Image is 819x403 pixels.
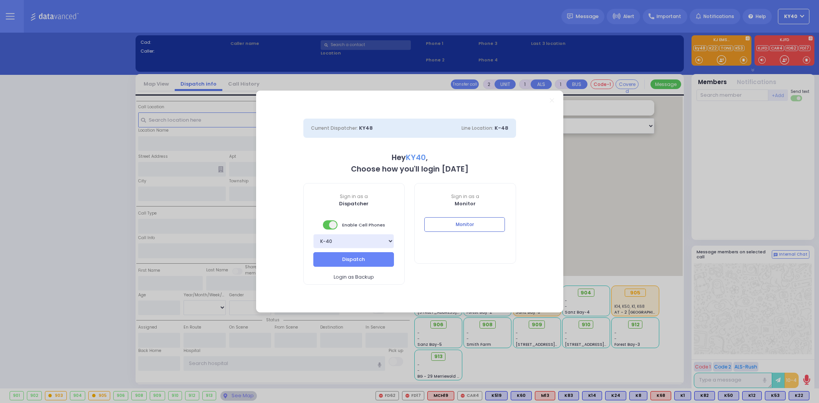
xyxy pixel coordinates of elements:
span: Enable Cell Phones [323,220,385,230]
b: Dispatcher [339,200,369,207]
span: Current Dispatcher: [311,125,358,131]
b: Monitor [455,200,476,207]
button: Dispatch [313,252,394,267]
span: Sign in as a [415,193,516,200]
span: Sign in as a [304,193,405,200]
span: KY48 [359,124,373,132]
span: K-48 [495,124,508,132]
b: Choose how you'll login [DATE] [351,164,468,174]
span: KY40 [406,152,426,163]
span: Login as Backup [334,273,374,281]
button: Monitor [424,217,505,232]
span: Line Location: [462,125,493,131]
b: Hey , [392,152,428,163]
a: Close [550,98,554,102]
